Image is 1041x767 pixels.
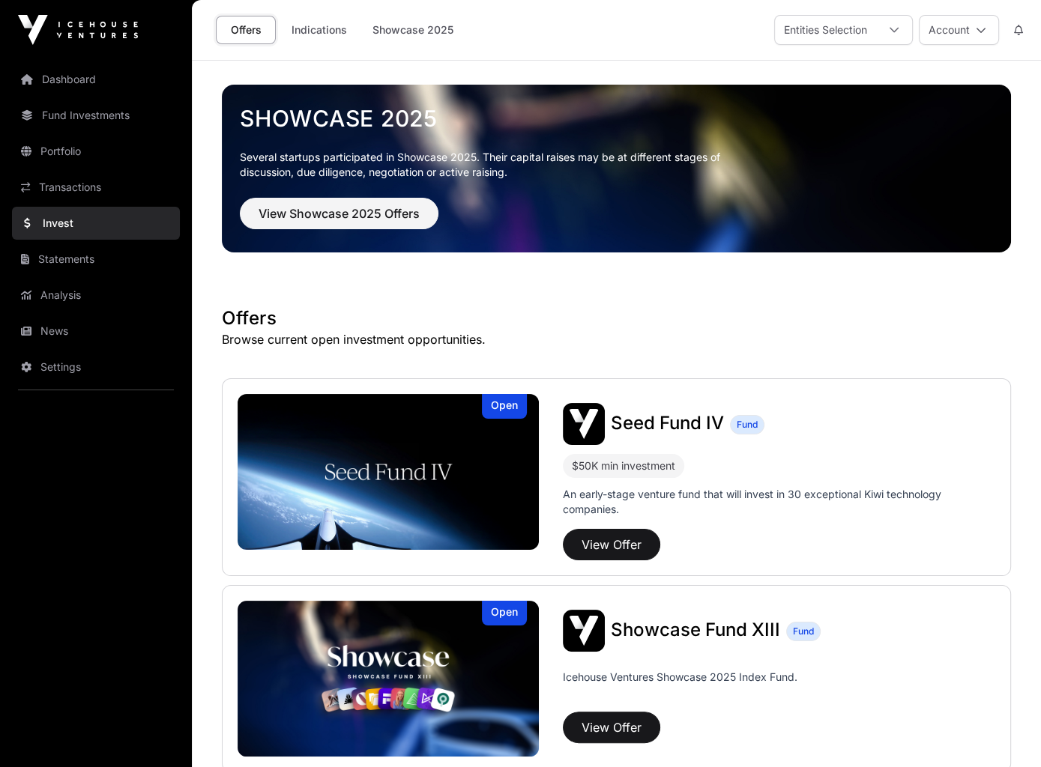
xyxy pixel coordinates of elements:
a: Settings [12,351,180,383]
img: Seed Fund IV [238,394,539,550]
a: Showcase 2025 [240,105,993,132]
button: View Offer [563,712,660,743]
p: Icehouse Ventures Showcase 2025 Index Fund. [563,670,797,685]
img: Showcase 2025 [222,85,1011,252]
a: Portfolio [12,135,180,168]
div: Open [482,394,527,419]
a: Showcase 2025 [363,16,463,44]
a: Statements [12,243,180,276]
div: Open [482,601,527,625]
a: Fund Investments [12,99,180,132]
a: News [12,315,180,348]
a: View Showcase 2025 Offers [240,213,438,228]
span: View Showcase 2025 Offers [259,204,420,222]
a: Seed Fund IVOpen [238,394,539,550]
a: Invest [12,207,180,240]
span: Seed Fund IV [611,412,724,434]
img: Showcase Fund XIII [238,601,539,757]
p: Browse current open investment opportunities. [222,330,1011,348]
div: Entities Selection [775,16,876,44]
span: Fund [793,625,814,637]
a: Showcase Fund XIII [611,621,780,640]
button: View Showcase 2025 Offers [240,198,438,229]
h1: Offers [222,306,1011,330]
span: Fund [737,419,758,431]
img: Seed Fund IV [563,403,605,445]
button: Account [919,15,999,45]
a: Analysis [12,279,180,312]
a: Seed Fund IV [611,414,724,434]
a: Showcase Fund XIIIOpen [238,601,539,757]
img: Showcase Fund XIII [563,610,605,652]
div: $50K min investment [563,454,684,478]
a: Indications [282,16,357,44]
a: Dashboard [12,63,180,96]
button: View Offer [563,529,660,560]
p: An early-stage venture fund that will invest in 30 exceptional Kiwi technology companies. [563,487,995,517]
span: Showcase Fund XIII [611,619,780,640]
iframe: Chat Widget [966,695,1041,767]
div: $50K min investment [572,457,675,475]
a: Offers [216,16,276,44]
a: Transactions [12,171,180,204]
p: Several startups participated in Showcase 2025. Their capital raises may be at different stages o... [240,150,743,180]
img: Icehouse Ventures Logo [18,15,138,45]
